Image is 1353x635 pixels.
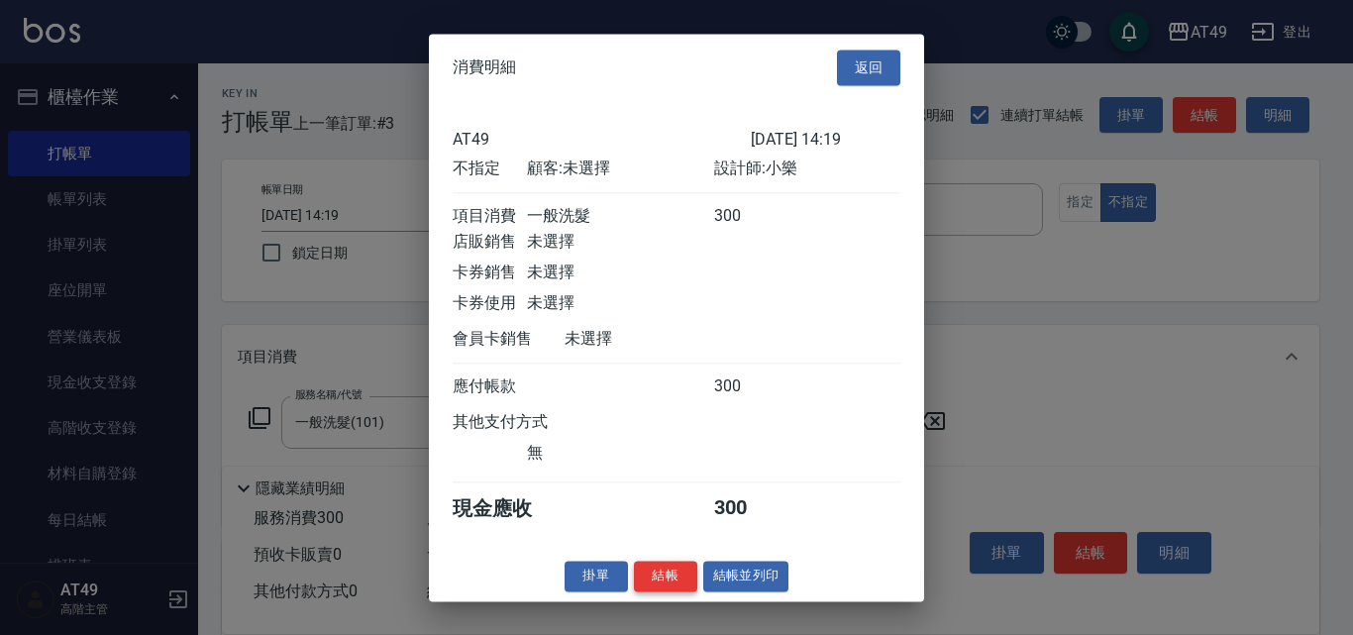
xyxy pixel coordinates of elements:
div: 300 [714,376,788,397]
div: 不指定 [453,159,527,179]
div: 現金應收 [453,495,565,522]
button: 返回 [837,50,900,86]
div: 300 [714,206,788,227]
div: 設計師: 小樂 [714,159,900,179]
div: 未選擇 [527,232,713,253]
button: 結帳並列印 [703,561,789,591]
div: 應付帳款 [453,376,527,397]
div: 卡券銷售 [453,263,527,283]
div: 項目消費 [453,206,527,227]
div: 無 [527,443,713,464]
div: 一般洗髮 [527,206,713,227]
div: 未選擇 [565,329,751,350]
div: 會員卡銷售 [453,329,565,350]
button: 掛單 [565,561,628,591]
span: 消費明細 [453,57,516,77]
div: 未選擇 [527,293,713,314]
div: 卡券使用 [453,293,527,314]
div: 店販銷售 [453,232,527,253]
div: AT49 [453,130,751,149]
div: 顧客: 未選擇 [527,159,713,179]
button: 結帳 [634,561,697,591]
div: 300 [714,495,788,522]
div: 其他支付方式 [453,412,602,433]
div: 未選擇 [527,263,713,283]
div: [DATE] 14:19 [751,130,900,149]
